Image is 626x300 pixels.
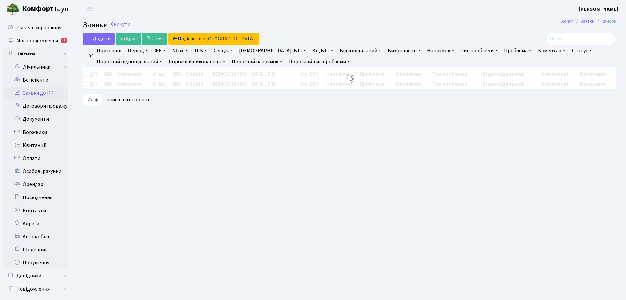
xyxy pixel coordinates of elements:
span: Панель управління [17,24,61,31]
a: Квитанції [3,139,68,152]
li: Список [595,18,616,25]
img: logo.png [7,3,20,16]
a: ЖК [152,45,169,56]
a: Порушення [3,256,68,269]
a: Коментар [535,45,568,56]
a: Адреси [3,217,68,230]
a: Порожній виконавець [166,56,228,67]
a: Скинути [111,21,130,27]
a: Приховані [94,45,124,56]
a: Лічильники [7,60,68,73]
a: Друк [116,33,141,45]
a: № вх. [170,45,191,56]
a: Клієнти [3,47,68,60]
a: [DEMOGRAPHIC_DATA], БТІ [236,45,308,56]
a: Щоденник [3,243,68,256]
a: Тип проблеми [458,45,500,56]
a: ПІБ [192,45,210,56]
a: Заявки до КК [3,87,68,100]
a: Повідомлення [3,282,68,295]
div: 1 [61,38,67,43]
b: [PERSON_NAME] [579,6,618,13]
a: Заявки [580,18,595,24]
a: Всі клієнти [3,73,68,87]
a: [PERSON_NAME] [579,5,618,13]
a: Порожній відповідальний [94,56,165,67]
a: Період [125,45,151,56]
label: записів на сторінці [83,94,149,106]
a: Мої повідомлення1 [3,34,68,47]
img: Обробка... [345,73,355,84]
a: Довідники [3,269,68,282]
a: Напрямок [425,45,457,56]
a: Договори продажу [3,100,68,113]
b: Комфорт [22,4,53,14]
span: Додати [87,35,111,42]
a: Посвідчення [3,191,68,204]
span: Мої повідомлення [16,37,58,44]
a: Кв, БТІ [310,45,335,56]
a: Порожній напрямок [229,56,285,67]
a: Admin [561,18,574,24]
a: Особові рахунки [3,165,68,178]
span: Заявки [83,19,108,31]
a: Excel [142,33,167,45]
span: Таун [22,4,68,15]
a: Проблема [501,45,534,56]
a: Порожній тип проблеми [286,56,352,67]
a: Оплати [3,152,68,165]
a: Контакти [3,204,68,217]
select: записів на сторінці [83,94,102,106]
a: Секція [211,45,235,56]
a: Документи [3,113,68,126]
a: Надіслати в [GEOGRAPHIC_DATA] [168,33,259,45]
input: Пошук... [545,33,616,45]
button: Переключити навігацію [82,4,98,14]
nav: breadcrumb [552,14,626,28]
a: Боржники [3,126,68,139]
a: Додати [83,33,115,45]
a: Виконавець [385,45,423,56]
a: Відповідальний [337,45,384,56]
a: Орендарі [3,178,68,191]
a: Статус [569,45,594,56]
a: Автомобілі [3,230,68,243]
a: Панель управління [3,21,68,34]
